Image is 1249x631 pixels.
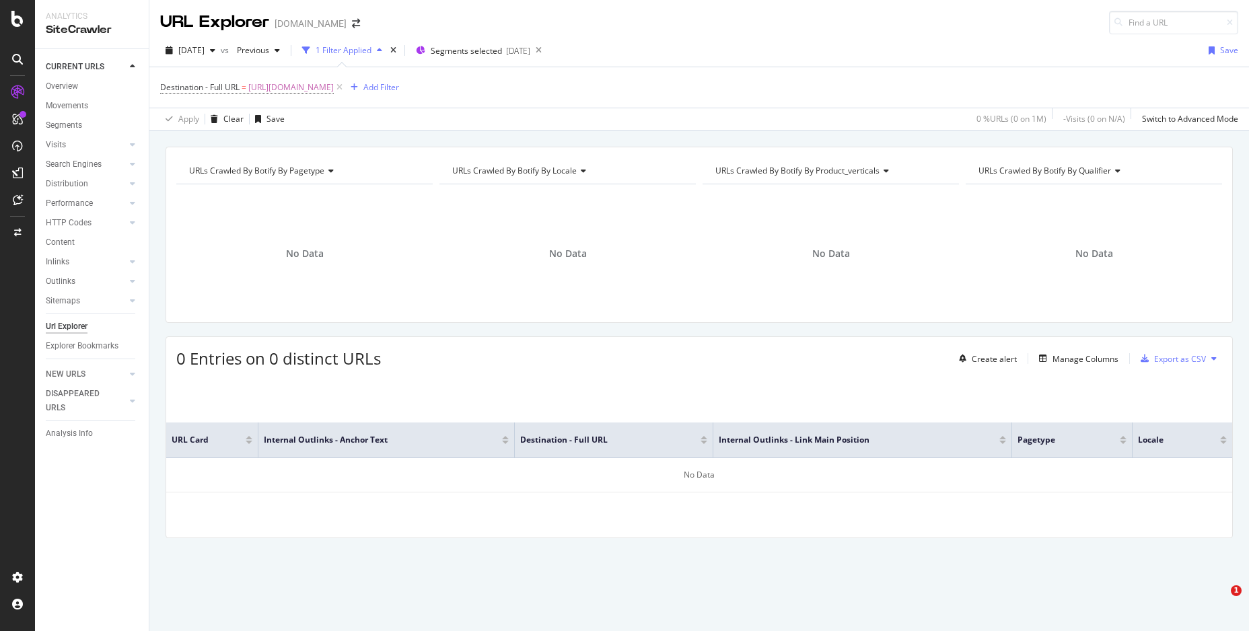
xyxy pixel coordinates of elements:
[520,434,680,446] span: Destination - Full URL
[1018,434,1099,446] span: pagetype
[160,40,221,61] button: [DATE]
[266,113,285,124] div: Save
[46,320,139,334] a: Url Explorer
[46,255,126,269] a: Inlinks
[46,339,118,353] div: Explorer Bookmarks
[976,113,1046,124] div: 0 % URLs ( 0 on 1M )
[46,196,126,211] a: Performance
[242,81,246,93] span: =
[46,235,139,250] a: Content
[46,274,75,289] div: Outlinks
[46,426,93,441] div: Analysis Info
[506,45,530,57] div: [DATE]
[719,434,979,446] span: Internal Outlinks - Link Main Position
[297,40,388,61] button: 1 Filter Applied
[1137,108,1238,130] button: Switch to Advanced Mode
[250,108,285,130] button: Save
[316,44,371,56] div: 1 Filter Applied
[978,165,1111,176] span: URLs Crawled By Botify By qualifier
[713,160,947,182] h4: URLs Crawled By Botify By product_verticals
[1220,44,1238,56] div: Save
[46,339,139,353] a: Explorer Bookmarks
[178,44,205,56] span: 2025 Jul. 20th
[46,60,126,74] a: CURRENT URLS
[431,45,502,57] span: Segments selected
[264,434,482,446] span: Internal Outlinks - Anchor Text
[46,11,138,22] div: Analytics
[46,294,126,308] a: Sitemaps
[549,247,587,260] span: No Data
[46,196,93,211] div: Performance
[46,138,126,152] a: Visits
[363,81,399,93] div: Add Filter
[46,157,126,172] a: Search Engines
[345,79,399,96] button: Add Filter
[46,99,139,113] a: Movements
[352,19,360,28] div: arrow-right-arrow-left
[286,247,324,260] span: No Data
[46,216,92,230] div: HTTP Codes
[450,160,684,182] h4: URLs Crawled By Botify By locale
[231,40,285,61] button: Previous
[1154,353,1206,365] div: Export as CSV
[275,17,347,30] div: [DOMAIN_NAME]
[1075,247,1113,260] span: No Data
[1034,350,1118,367] button: Manage Columns
[46,79,139,94] a: Overview
[46,118,82,133] div: Segments
[1203,40,1238,61] button: Save
[972,353,1017,365] div: Create alert
[715,165,880,176] span: URLs Crawled By Botify By product_verticals
[46,79,78,94] div: Overview
[388,44,399,57] div: times
[1052,353,1118,365] div: Manage Columns
[160,81,240,93] span: Destination - Full URL
[231,44,269,56] span: Previous
[46,320,87,334] div: Url Explorer
[160,108,199,130] button: Apply
[1142,113,1238,124] div: Switch to Advanced Mode
[1138,434,1200,446] span: locale
[46,138,66,152] div: Visits
[46,367,126,381] a: NEW URLS
[205,108,244,130] button: Clear
[221,44,231,56] span: vs
[46,367,85,381] div: NEW URLS
[248,78,334,97] span: [URL][DOMAIN_NAME]
[452,165,577,176] span: URLs Crawled By Botify By locale
[186,160,421,182] h4: URLs Crawled By Botify By pagetype
[160,11,269,34] div: URL Explorer
[46,294,80,308] div: Sitemaps
[223,113,244,124] div: Clear
[1109,11,1238,34] input: Find a URL
[46,177,126,191] a: Distribution
[954,348,1017,369] button: Create alert
[166,458,1232,492] div: No Data
[46,157,102,172] div: Search Engines
[976,160,1210,182] h4: URLs Crawled By Botify By qualifier
[1203,585,1236,618] iframe: Intercom live chat
[46,235,75,250] div: Content
[46,60,104,74] div: CURRENT URLS
[1135,348,1206,369] button: Export as CSV
[46,118,139,133] a: Segments
[189,165,324,176] span: URLs Crawled By Botify By pagetype
[46,426,139,441] a: Analysis Info
[46,99,88,113] div: Movements
[46,387,114,415] div: DISAPPEARED URLS
[1231,585,1242,596] span: 1
[46,216,126,230] a: HTTP Codes
[172,434,242,446] span: URL Card
[46,22,138,38] div: SiteCrawler
[178,113,199,124] div: Apply
[812,247,850,260] span: No Data
[176,347,381,369] span: 0 Entries on 0 distinct URLs
[46,387,126,415] a: DISAPPEARED URLS
[46,255,69,269] div: Inlinks
[46,177,88,191] div: Distribution
[411,40,530,61] button: Segments selected[DATE]
[1063,113,1125,124] div: - Visits ( 0 on N/A )
[46,274,126,289] a: Outlinks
